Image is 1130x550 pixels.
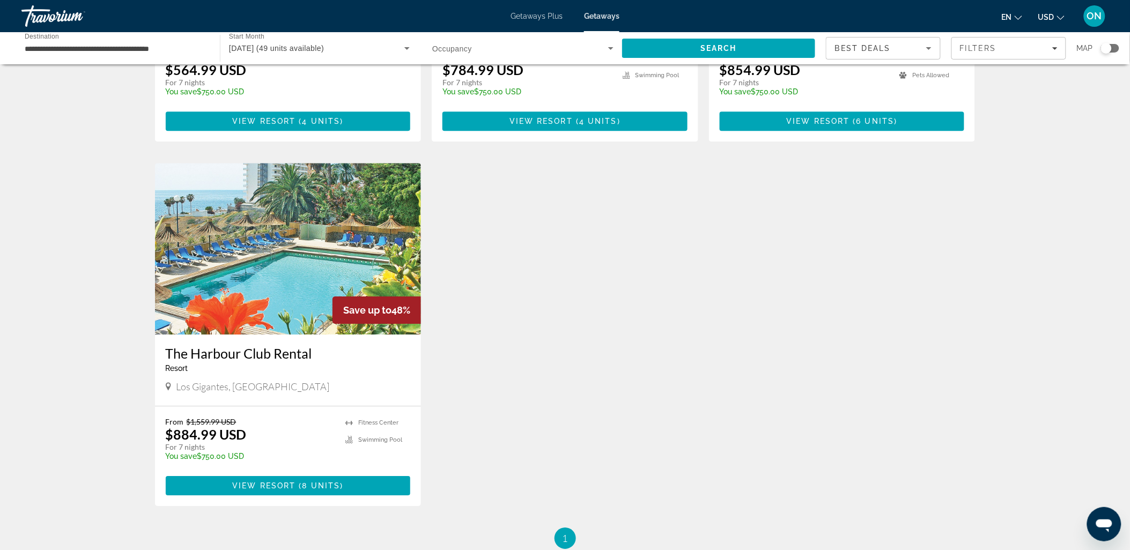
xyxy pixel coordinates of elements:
[155,163,422,335] img: The Harbour Club Rental
[720,112,965,131] button: View Resort(6 units)
[912,72,949,79] span: Pets Allowed
[25,33,59,40] span: Destination
[442,87,612,96] p: $750.00 USD
[302,117,341,125] span: 4 units
[1002,13,1012,21] span: en
[187,417,237,426] span: $1,559.99 USD
[720,78,889,87] p: For 7 nights
[1038,9,1065,25] button: Change currency
[1002,9,1022,25] button: Change language
[166,78,335,87] p: For 7 nights
[951,37,1066,60] button: Filters
[584,12,619,20] a: Getaways
[21,2,129,30] a: Travorium
[166,87,335,96] p: $750.00 USD
[720,62,801,78] p: $854.99 USD
[432,44,472,53] span: Occupancy
[296,481,343,490] span: ( )
[960,44,996,53] span: Filters
[166,87,197,96] span: You save
[232,481,296,490] span: View Resort
[835,42,932,55] mat-select: Sort by
[509,117,573,125] span: View Resort
[166,62,247,78] p: $564.99 USD
[1087,11,1102,21] span: ON
[573,117,621,125] span: ( )
[563,532,568,544] span: 1
[166,452,335,460] p: $750.00 USD
[229,44,324,53] span: [DATE] (49 units available)
[166,476,411,495] button: View Resort(8 units)
[720,87,751,96] span: You save
[296,117,343,125] span: ( )
[166,442,335,452] p: For 7 nights
[787,117,850,125] span: View Resort
[358,419,398,426] span: Fitness Center
[358,436,402,443] span: Swimming Pool
[442,78,612,87] p: For 7 nights
[700,44,737,53] span: Search
[155,527,976,549] nav: Pagination
[850,117,898,125] span: ( )
[302,481,341,490] span: 8 units
[166,452,197,460] span: You save
[1077,41,1093,56] span: Map
[856,117,895,125] span: 6 units
[835,44,891,53] span: Best Deals
[1087,507,1121,541] iframe: Schaltfläche zum Öffnen des Messaging-Fensters
[720,87,889,96] p: $750.00 USD
[442,87,474,96] span: You save
[25,42,206,55] input: Select destination
[1081,5,1109,27] button: User Menu
[333,296,421,324] div: 48%
[166,426,247,442] p: $884.99 USD
[229,33,264,40] span: Start Month
[176,381,330,392] span: Los Gigantes, [GEOGRAPHIC_DATA]
[166,345,411,361] a: The Harbour Club Rental
[343,304,392,316] span: Save up to
[442,62,523,78] p: $784.99 USD
[232,117,296,125] span: View Resort
[166,417,184,426] span: From
[511,12,563,20] a: Getaways Plus
[1038,13,1054,21] span: USD
[579,117,617,125] span: 4 units
[442,112,688,131] button: View Resort(4 units)
[166,364,188,373] span: Resort
[636,72,680,79] span: Swimming Pool
[622,39,815,58] button: Search
[166,112,411,131] button: View Resort(4 units)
